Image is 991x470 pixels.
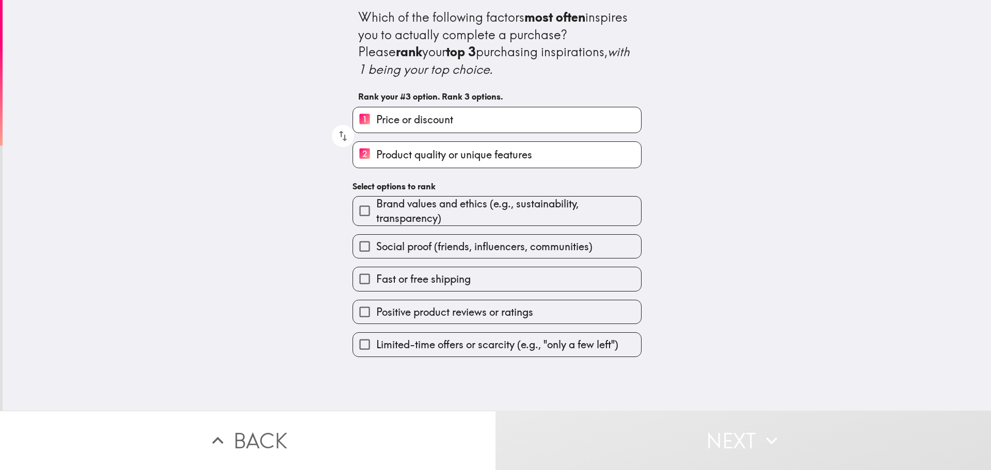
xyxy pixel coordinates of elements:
[376,148,532,162] span: Product quality or unique features
[353,181,642,192] h6: Select options to rank
[358,44,633,77] i: with 1 being your top choice.
[376,305,533,319] span: Positive product reviews or ratings
[376,337,618,352] span: Limited-time offers or scarcity (e.g., "only a few left")
[353,333,641,356] button: Limited-time offers or scarcity (e.g., "only a few left")
[376,112,453,127] span: Price or discount
[446,44,476,59] b: top 3
[495,411,991,470] button: Next
[353,300,641,323] button: Positive product reviews or ratings
[353,142,641,167] button: 2Product quality or unique features
[524,9,585,25] b: most often
[376,239,593,254] span: Social proof (friends, influencers, communities)
[396,44,422,59] b: rank
[353,267,641,290] button: Fast or free shipping
[353,107,641,133] button: 1Price or discount
[376,272,471,286] span: Fast or free shipping
[376,197,641,225] span: Brand values and ethics (e.g., sustainability, transparency)
[353,235,641,258] button: Social proof (friends, influencers, communities)
[358,9,636,78] div: Which of the following factors inspires you to actually complete a purchase? Please your purchasi...
[358,91,636,102] h6: Rank your #3 option. Rank 3 options.
[353,197,641,225] button: Brand values and ethics (e.g., sustainability, transparency)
